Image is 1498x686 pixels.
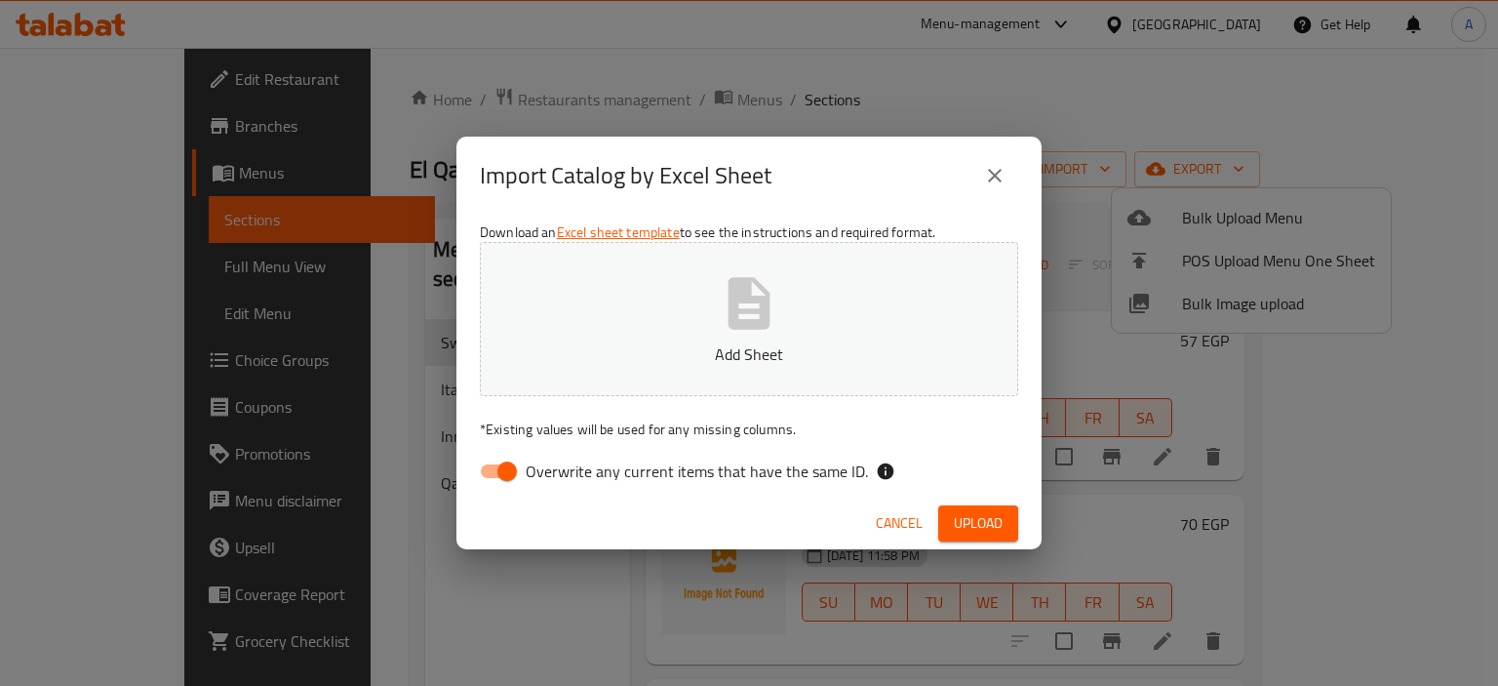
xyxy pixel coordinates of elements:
h2: Import Catalog by Excel Sheet [480,160,771,191]
span: Overwrite any current items that have the same ID. [526,460,868,483]
div: Download an to see the instructions and required format. [456,215,1042,498]
p: Existing values will be used for any missing columns. [480,420,1018,439]
span: Cancel [876,511,923,536]
svg: If the overwrite option isn't selected, then the items that match an existing ID will be ignored ... [876,462,895,481]
button: Cancel [868,505,930,542]
p: Add Sheet [510,343,988,366]
a: Excel sheet template [557,220,680,245]
button: close [971,152,1018,199]
span: Upload [954,511,1003,536]
button: Upload [938,505,1018,542]
button: Add Sheet [480,242,1018,396]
